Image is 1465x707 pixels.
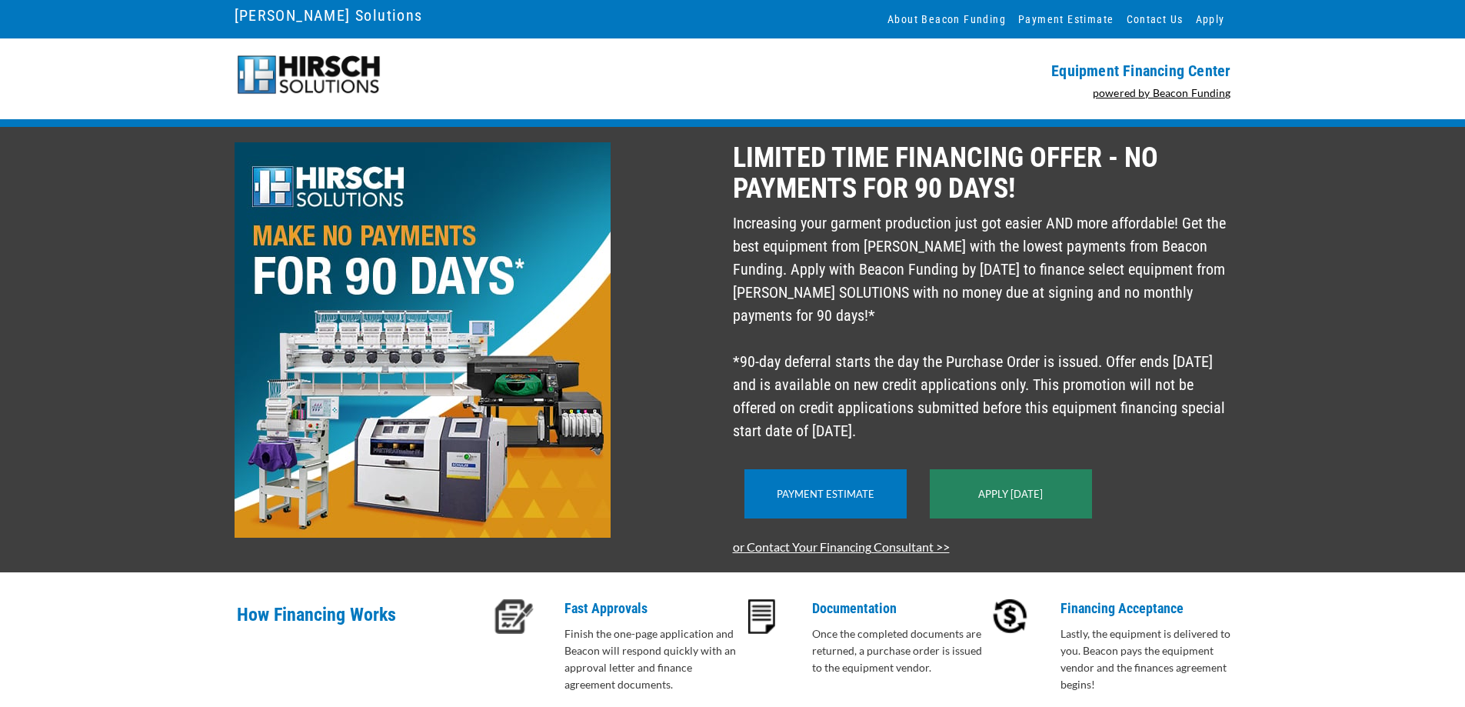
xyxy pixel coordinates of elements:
a: Apply [DATE] [978,488,1043,500]
p: How Financing Works [237,599,485,649]
p: Increasing your garment production just got easier AND more affordable! Get the best equipment fr... [733,212,1231,442]
p: Documentation [812,599,990,618]
p: Finish the one-page application and Beacon will respond quickly with an approval letter and finan... [564,625,742,693]
p: LIMITED TIME FINANCING OFFER - NO PAYMENTS FOR 90 DAYS! [733,142,1231,204]
img: Hirsch-logo-55px.png [235,54,383,96]
p: Financing Acceptance [1060,599,1238,618]
a: Payment Estimate [777,488,874,500]
img: 2508-Hirsch-90-Days-No-Payments-EFC-Imagery.jpg [235,142,611,538]
a: [PERSON_NAME] Solutions [235,2,423,28]
img: docs-icon.PNG [748,599,775,634]
a: or Contact Your Financing Consultant >> [733,539,950,554]
p: Lastly, the equipment is delivered to you. Beacon pays the equipment vendor and the finances agre... [1060,625,1238,693]
img: accept-icon.PNG [993,599,1027,634]
p: Fast Approvals [564,599,742,618]
img: approval-icon.PNG [494,599,534,634]
p: Once the completed documents are returned, a purchase order is issued to the equipment vendor. [812,625,990,676]
a: powered by Beacon Funding [1093,86,1231,99]
p: Equipment Financing Center [742,62,1231,80]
